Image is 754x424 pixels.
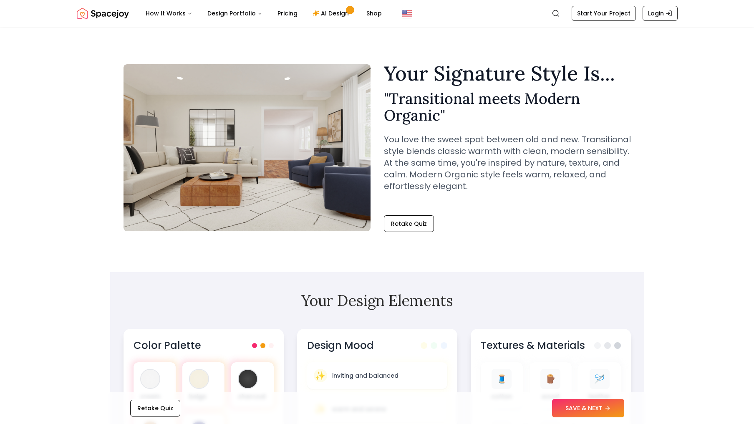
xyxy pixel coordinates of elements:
[332,371,398,380] p: inviting and balanced
[552,399,624,417] button: SAVE & NEXT
[307,339,374,352] h3: Design Mood
[124,64,371,231] img: Transitional meets Modern Organic Style Example
[77,5,129,22] img: Spacejoy Logo
[139,5,199,22] button: How It Works
[77,5,129,22] a: Spacejoy
[572,6,636,21] a: Start Your Project
[384,134,631,192] p: You love the sweet spot between old and new. Transitional style blends classic warmth with clean,...
[545,373,556,385] span: 🪵
[315,370,325,381] span: ✨
[139,5,388,22] nav: Main
[594,373,605,385] span: 🪡
[384,215,434,232] button: Retake Quiz
[134,339,201,352] h3: Color Palette
[360,5,388,22] a: Shop
[481,339,585,352] h3: Textures & Materials
[271,5,304,22] a: Pricing
[402,8,412,18] img: United States
[384,63,631,83] h1: Your Signature Style Is...
[201,5,269,22] button: Design Portfolio
[384,90,631,124] h2: " Transitional meets Modern Organic "
[130,400,180,416] button: Retake Quiz
[306,5,358,22] a: AI Design
[643,6,678,21] a: Login
[497,373,507,385] span: 🧵
[124,292,631,309] h2: Your Design Elements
